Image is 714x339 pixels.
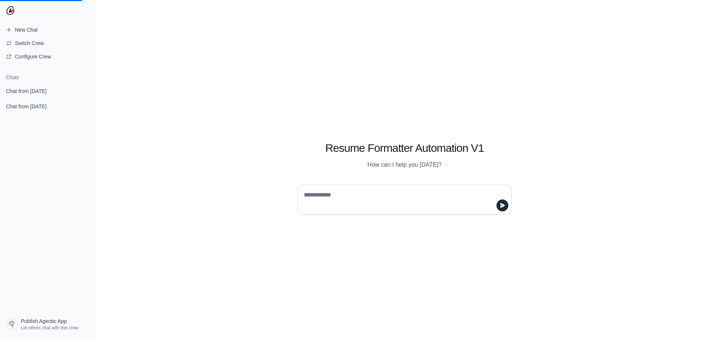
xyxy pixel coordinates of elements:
[21,325,78,331] span: Let others chat with this crew
[6,103,46,110] span: Chat from [DATE]
[3,37,92,49] button: Switch Crew
[6,87,46,95] span: Chat from [DATE]
[15,26,38,33] span: New Chat
[15,53,51,60] span: Configure Crew
[3,315,92,333] a: Publish Agentic App Let others chat with this crew
[3,84,92,98] a: Chat from [DATE]
[3,24,92,36] a: New Chat
[677,303,714,339] iframe: Chat Widget
[15,39,44,47] span: Switch Crew
[6,6,15,15] img: CrewAI Logo
[297,160,512,169] p: How can I help you [DATE]?
[297,141,512,155] h1: Resume Formatter Automation V1
[21,317,67,325] span: Publish Agentic App
[3,51,92,63] a: Configure Crew
[3,99,92,113] a: Chat from [DATE]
